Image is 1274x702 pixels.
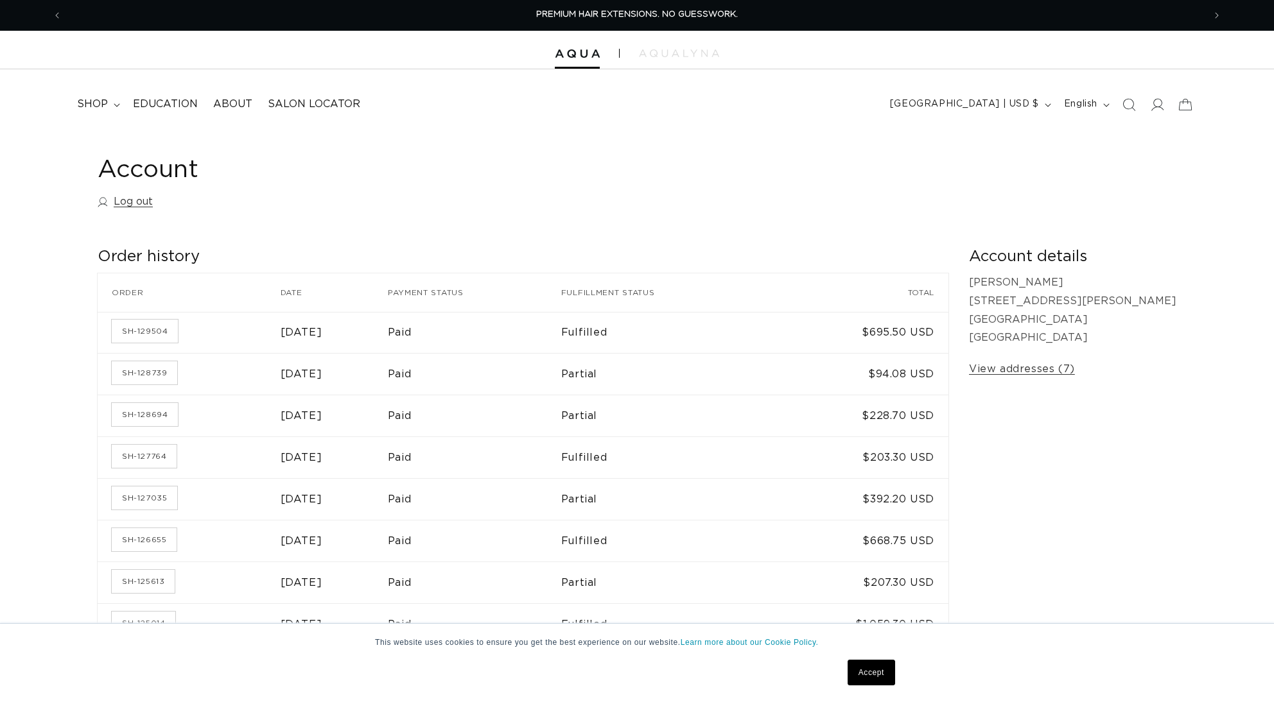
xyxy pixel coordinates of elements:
[112,320,178,343] a: Order number SH-129504
[890,98,1039,111] span: [GEOGRAPHIC_DATA] | USD $
[639,49,719,57] img: aqualyna.com
[112,570,175,593] a: Order number SH-125613
[281,327,322,338] time: [DATE]
[388,520,561,561] td: Paid
[98,155,1176,186] h1: Account
[112,445,177,468] a: Order number SH-127764
[561,353,769,395] td: Partial
[281,273,388,312] th: Date
[388,478,561,520] td: Paid
[769,353,948,395] td: $94.08 USD
[98,247,948,267] h2: Order history
[388,312,561,354] td: Paid
[1203,3,1231,28] button: Next announcement
[375,637,899,648] p: This website uses cookies to ensure you get the best experience on our website.
[1056,92,1115,117] button: English
[769,520,948,561] td: $668.75 USD
[769,395,948,436] td: $228.70 USD
[281,369,322,379] time: [DATE]
[561,436,769,478] td: Fulfilled
[848,660,895,685] a: Accept
[769,478,948,520] td: $392.20 USD
[561,603,769,645] td: Fulfilled
[69,90,125,119] summary: shop
[1115,90,1143,119] summary: Search
[561,520,769,561] td: Fulfilled
[98,273,281,312] th: Order
[561,273,769,312] th: Fulfillment status
[561,395,769,436] td: Partial
[561,312,769,354] td: Fulfilled
[112,403,178,426] a: Order number SH-128694
[969,360,1075,379] a: View addresses (7)
[1064,98,1097,111] span: English
[213,98,252,111] span: About
[555,49,600,58] img: Aqua Hair Extensions
[388,436,561,478] td: Paid
[561,561,769,603] td: Partial
[133,98,198,111] span: Education
[260,90,368,119] a: Salon Locator
[388,395,561,436] td: Paid
[281,619,322,629] time: [DATE]
[112,486,177,509] a: Order number SH-127035
[681,638,819,647] a: Learn more about our Cookie Policy.
[281,494,322,504] time: [DATE]
[388,273,561,312] th: Payment status
[969,273,1176,347] p: [PERSON_NAME] [STREET_ADDRESS][PERSON_NAME] [GEOGRAPHIC_DATA] [GEOGRAPHIC_DATA]
[112,612,175,635] a: Order number SH-125014
[969,247,1176,267] h2: Account details
[281,536,322,546] time: [DATE]
[268,98,360,111] span: Salon Locator
[769,436,948,478] td: $203.30 USD
[281,578,322,588] time: [DATE]
[388,561,561,603] td: Paid
[281,452,322,463] time: [DATE]
[205,90,260,119] a: About
[388,353,561,395] td: Paid
[77,98,108,111] span: shop
[112,528,177,551] a: Order number SH-126655
[43,3,71,28] button: Previous announcement
[769,273,948,312] th: Total
[281,411,322,421] time: [DATE]
[112,361,177,384] a: Order number SH-128739
[98,193,153,211] a: Log out
[561,478,769,520] td: Partial
[882,92,1056,117] button: [GEOGRAPHIC_DATA] | USD $
[769,561,948,603] td: $207.30 USD
[769,603,948,645] td: $1,059.30 USD
[769,312,948,354] td: $695.50 USD
[388,603,561,645] td: Paid
[536,10,738,19] span: PREMIUM HAIR EXTENSIONS. NO GUESSWORK.
[125,90,205,119] a: Education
